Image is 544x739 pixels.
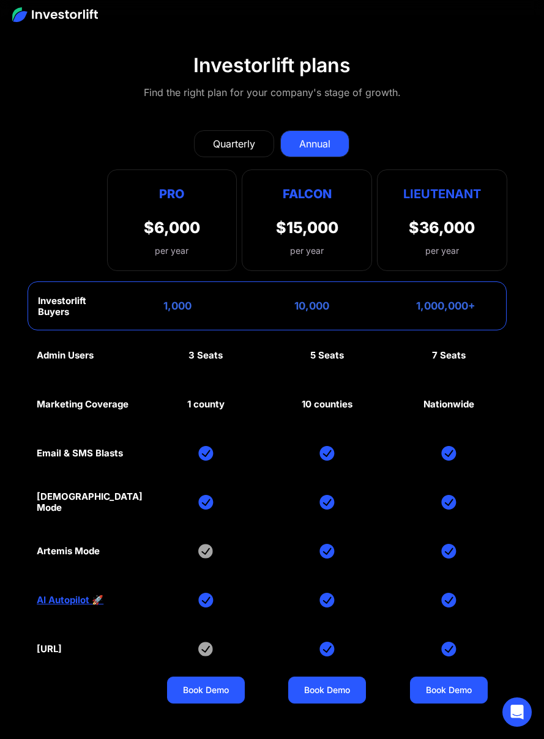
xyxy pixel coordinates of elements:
[37,491,143,513] div: [DEMOGRAPHIC_DATA] Mode
[37,546,100,557] div: Artemis Mode
[288,677,366,704] a: Book Demo
[425,243,459,258] div: per year
[37,644,62,655] div: [URL]
[406,300,475,312] div: 1,000,000+
[310,350,344,361] div: 5 Seats
[432,350,466,361] div: 7 Seats
[193,54,351,77] div: Investorlift plans
[290,243,324,258] div: per year
[403,187,481,201] strong: Lieutenant
[37,399,129,410] div: Marketing Coverage
[38,295,103,318] div: Investorlift Buyers
[154,300,192,312] div: 1,000
[167,677,245,704] a: Book Demo
[187,399,225,410] div: 1 county
[299,136,330,151] div: Annual
[144,83,401,102] div: Find the right plan for your company's stage of growth.
[144,218,200,237] div: $6,000
[276,218,338,237] div: $15,000
[144,182,200,206] div: Pro
[188,350,223,361] div: 3 Seats
[409,218,475,237] div: $36,000
[37,448,123,459] div: Email & SMS Blasts
[502,697,532,727] div: Open Intercom Messenger
[423,399,474,410] div: Nationwide
[283,182,332,206] div: Falcon
[37,595,103,606] a: AI Autopilot 🚀
[37,350,94,361] div: Admin Users
[144,243,200,258] div: per year
[285,300,329,312] div: 10,000
[302,399,352,410] div: 10 counties
[410,677,488,704] a: Book Demo
[213,136,255,151] div: Quarterly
